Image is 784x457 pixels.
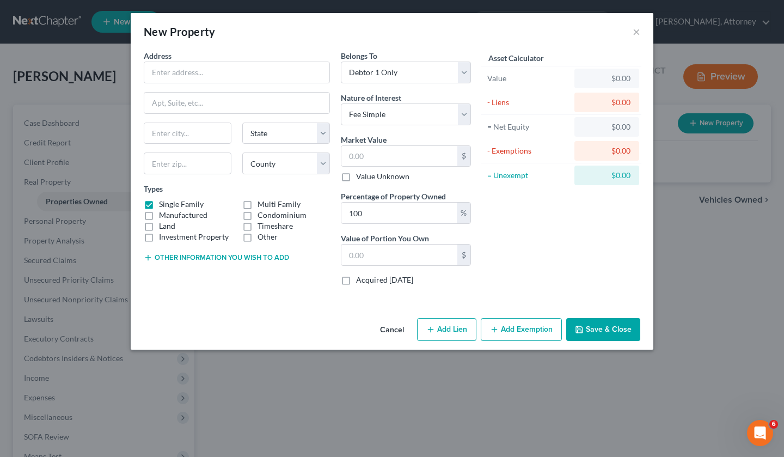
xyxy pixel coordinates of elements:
[583,97,630,108] div: $0.00
[457,203,470,223] div: %
[481,318,562,341] button: Add Exemption
[144,51,171,60] span: Address
[487,97,569,108] div: - Liens
[583,170,630,181] div: $0.00
[457,245,470,265] div: $
[417,318,476,341] button: Add Lien
[258,231,278,242] label: Other
[144,183,163,194] label: Types
[487,121,569,132] div: = Net Equity
[341,51,377,60] span: Belongs To
[159,210,207,221] label: Manufactured
[341,146,457,167] input: 0.00
[258,210,307,221] label: Condominium
[159,199,204,210] label: Single Family
[457,146,470,167] div: $
[583,121,630,132] div: $0.00
[341,203,457,223] input: 0.00
[144,93,329,113] input: Apt, Suite, etc...
[566,318,640,341] button: Save & Close
[144,153,231,174] input: Enter zip...
[583,73,630,84] div: $0.00
[341,92,401,103] label: Nature of Interest
[258,221,293,231] label: Timeshare
[487,145,569,156] div: - Exemptions
[144,253,289,262] button: Other information you wish to add
[747,420,773,446] iframe: Intercom live chat
[769,420,778,429] span: 6
[144,24,216,39] div: New Property
[144,62,329,83] input: Enter address...
[356,171,409,182] label: Value Unknown
[487,170,569,181] div: = Unexempt
[341,134,387,145] label: Market Value
[487,73,569,84] div: Value
[159,231,229,242] label: Investment Property
[633,25,640,38] button: ×
[341,191,446,202] label: Percentage of Property Owned
[356,275,413,285] label: Acquired [DATE]
[488,52,544,64] label: Asset Calculator
[371,319,413,341] button: Cancel
[159,221,175,231] label: Land
[583,145,630,156] div: $0.00
[341,245,457,265] input: 0.00
[144,123,231,144] input: Enter city...
[341,233,429,244] label: Value of Portion You Own
[258,199,301,210] label: Multi Family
